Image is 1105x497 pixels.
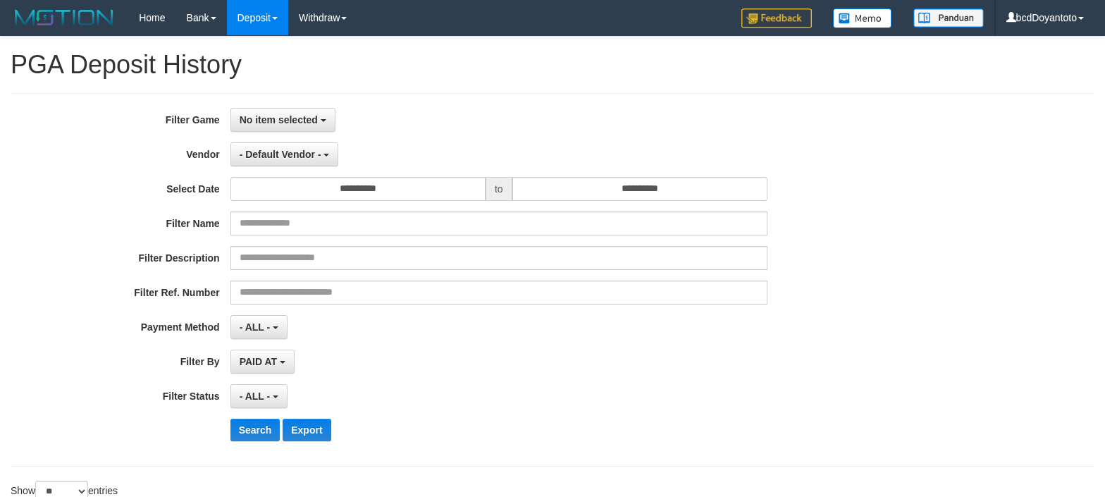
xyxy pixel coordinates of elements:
span: - ALL - [240,321,271,333]
img: MOTION_logo.png [11,7,118,28]
img: Button%20Memo.svg [833,8,892,28]
button: Export [283,419,331,441]
img: panduan.png [913,8,984,27]
button: - ALL - [230,384,288,408]
span: - Default Vendor - [240,149,321,160]
h1: PGA Deposit History [11,51,1094,79]
span: PAID AT [240,356,277,367]
button: No item selected [230,108,335,132]
button: Search [230,419,280,441]
span: to [486,177,512,201]
button: - Default Vendor - [230,142,339,166]
button: PAID AT [230,350,295,374]
span: - ALL - [240,391,271,402]
span: No item selected [240,114,318,125]
button: - ALL - [230,315,288,339]
img: Feedback.jpg [741,8,812,28]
